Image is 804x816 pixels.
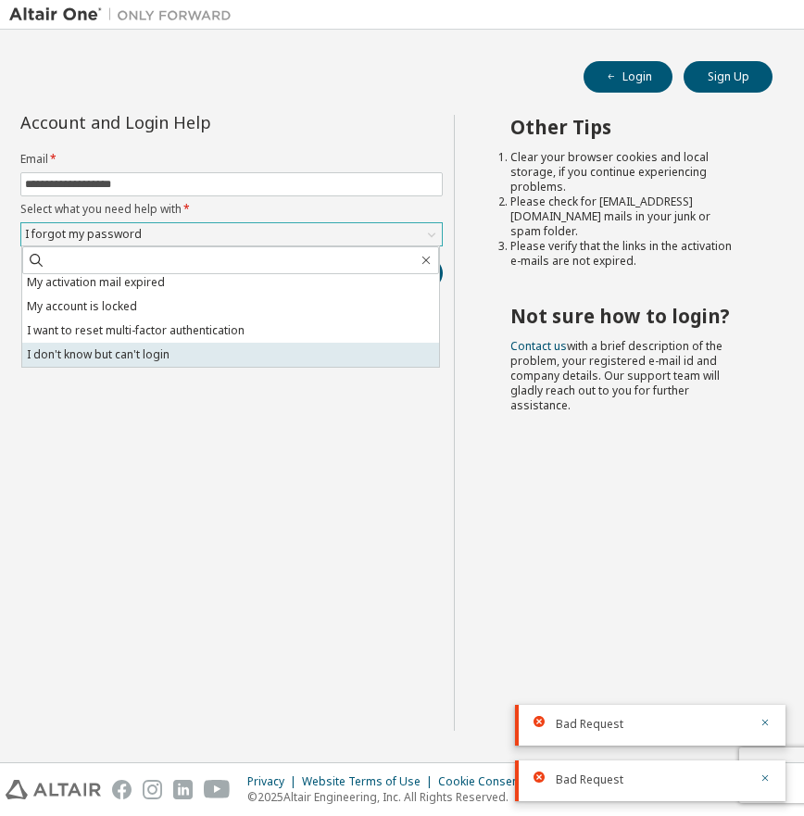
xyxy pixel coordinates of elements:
[20,152,443,167] label: Email
[438,774,534,789] div: Cookie Consent
[143,780,162,799] img: instagram.svg
[556,717,623,732] span: Bad Request
[21,223,442,245] div: I forgot my password
[173,780,193,799] img: linkedin.svg
[510,338,567,354] a: Contact us
[510,304,739,328] h2: Not sure how to login?
[9,6,241,24] img: Altair One
[204,780,231,799] img: youtube.svg
[247,789,534,805] p: © 2025 Altair Engineering, Inc. All Rights Reserved.
[22,224,144,245] div: I forgot my password
[510,115,739,139] h2: Other Tips
[247,774,302,789] div: Privacy
[584,61,672,93] button: Login
[302,774,438,789] div: Website Terms of Use
[112,780,132,799] img: facebook.svg
[684,61,773,93] button: Sign Up
[510,150,739,195] li: Clear your browser cookies and local storage, if you continue experiencing problems.
[20,115,358,130] div: Account and Login Help
[22,270,439,295] li: My activation mail expired
[556,772,623,787] span: Bad Request
[510,239,739,269] li: Please verify that the links in the activation e-mails are not expired.
[20,202,443,217] label: Select what you need help with
[510,195,739,239] li: Please check for [EMAIL_ADDRESS][DOMAIN_NAME] mails in your junk or spam folder.
[6,780,101,799] img: altair_logo.svg
[510,338,722,413] span: with a brief description of the problem, your registered e-mail id and company details. Our suppo...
